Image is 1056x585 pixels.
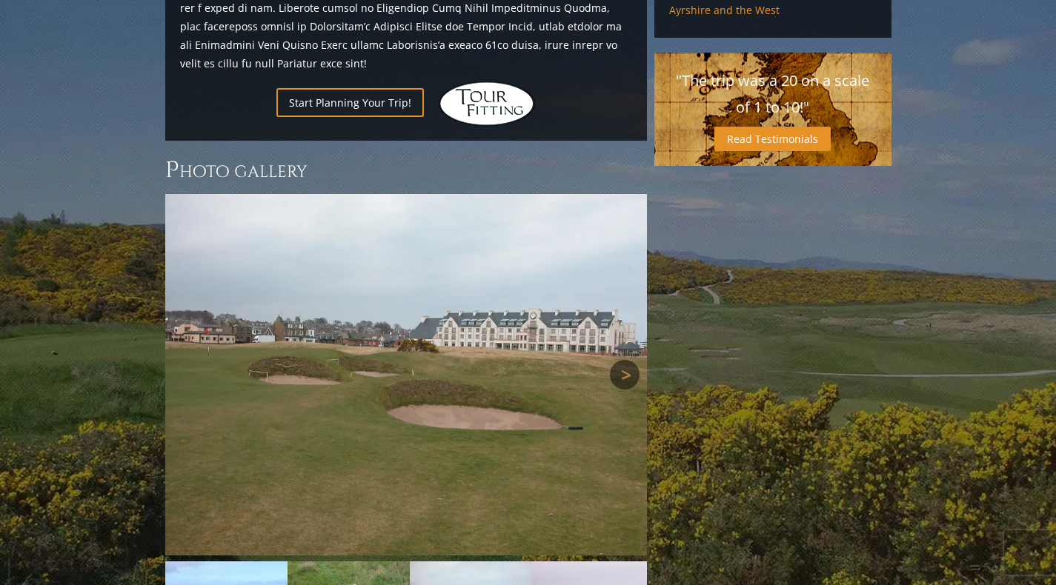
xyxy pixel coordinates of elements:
a: Next [610,360,640,390]
a: Start Planning Your Trip! [276,88,424,117]
h3: Photo Gallery [165,156,647,185]
a: Read Testimonials [714,127,831,151]
p: "The trip was a 20 on a scale of 1 to 10!" [669,67,877,121]
a: Ayrshire and the West [669,4,877,17]
img: Hidden Links [439,81,535,126]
